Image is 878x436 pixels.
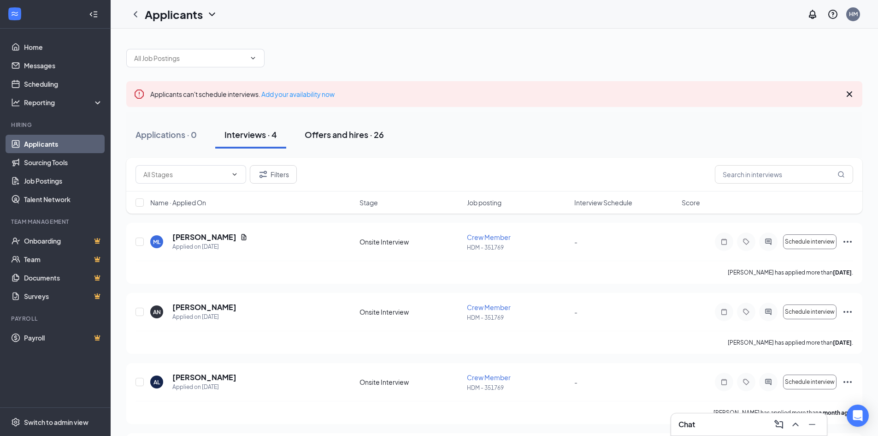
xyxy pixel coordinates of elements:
div: Applications · 0 [136,129,197,140]
svg: Tag [741,238,752,245]
span: - [574,238,577,246]
button: ChevronUp [788,417,803,432]
button: Schedule interview [783,305,837,319]
button: ComposeMessage [772,417,786,432]
div: Team Management [11,218,101,226]
button: Minimize [805,417,819,432]
svg: Note [719,308,730,316]
span: Interview Schedule [574,198,632,207]
svg: Tag [741,308,752,316]
b: a month ago [819,409,852,416]
span: - [574,378,577,386]
svg: Analysis [11,98,20,107]
svg: Filter [258,169,269,180]
svg: Error [134,89,145,100]
h5: [PERSON_NAME] [172,302,236,312]
span: Crew Member [467,303,511,311]
div: Applied on [DATE] [172,382,236,392]
div: Offers and hires · 26 [305,129,384,140]
svg: Minimize [807,419,818,430]
svg: ChevronLeft [130,9,141,20]
svg: Ellipses [842,376,853,388]
svg: ChevronUp [790,419,801,430]
a: Sourcing Tools [24,153,103,172]
a: Applicants [24,135,103,153]
a: SurveysCrown [24,287,103,305]
p: HDM - 351769 [467,384,569,392]
input: All Job Postings [134,53,246,63]
h5: [PERSON_NAME] [172,232,236,242]
svg: Settings [11,418,20,427]
svg: ActiveChat [763,378,774,386]
h1: Applicants [145,6,203,22]
span: - [574,308,577,316]
p: HDM - 351769 [467,314,569,322]
h3: Chat [678,419,695,430]
button: Schedule interview [783,234,837,249]
a: DocumentsCrown [24,269,103,287]
div: Open Intercom Messenger [847,405,869,427]
a: Job Postings [24,172,103,190]
button: Schedule interview [783,375,837,389]
svg: Collapse [89,10,98,19]
div: AL [153,378,160,386]
span: Name · Applied On [150,198,206,207]
svg: ChevronDown [249,54,257,62]
div: Onsite Interview [359,307,461,317]
a: Messages [24,56,103,75]
div: Applied on [DATE] [172,312,236,322]
a: Home [24,38,103,56]
span: Applicants can't schedule interviews. [150,90,335,98]
a: TeamCrown [24,250,103,269]
div: ML [153,238,160,246]
h5: [PERSON_NAME] [172,372,236,382]
b: [DATE] [833,269,852,276]
svg: MagnifyingGlass [837,171,845,178]
span: Schedule interview [785,239,835,245]
p: [PERSON_NAME] has applied more than . [728,269,853,276]
span: Stage [359,198,378,207]
svg: Cross [844,89,855,100]
svg: Tag [741,378,752,386]
button: Filter Filters [250,165,297,184]
span: Job posting [467,198,501,207]
svg: Document [240,233,247,241]
svg: ActiveChat [763,238,774,245]
span: Schedule interview [785,309,835,315]
span: Crew Member [467,373,511,382]
a: PayrollCrown [24,328,103,347]
p: HDM - 351769 [467,244,569,251]
span: Score [682,198,700,207]
svg: Ellipses [842,306,853,317]
div: Payroll [11,315,101,323]
div: Interviews · 4 [224,129,277,140]
div: HM [849,10,858,18]
div: Hiring [11,121,101,129]
svg: Note [719,238,730,245]
input: Search in interviews [715,165,853,184]
div: Reporting [24,98,103,107]
b: [DATE] [833,339,852,346]
svg: ChevronDown [231,171,238,178]
div: Onsite Interview [359,377,461,387]
div: AN [153,308,161,316]
span: Schedule interview [785,379,835,385]
svg: ChevronDown [206,9,218,20]
input: All Stages [143,169,227,179]
svg: QuestionInfo [827,9,838,20]
p: [PERSON_NAME] has applied more than . [713,409,853,417]
div: Switch to admin view [24,418,88,427]
div: Applied on [DATE] [172,242,247,251]
svg: Ellipses [842,236,853,247]
svg: ActiveChat [763,308,774,316]
div: Onsite Interview [359,237,461,246]
svg: Note [719,378,730,386]
a: Scheduling [24,75,103,93]
a: Talent Network [24,190,103,209]
a: Add your availability now [261,90,335,98]
svg: Notifications [807,9,818,20]
svg: ComposeMessage [773,419,784,430]
span: Crew Member [467,233,511,241]
p: [PERSON_NAME] has applied more than . [728,339,853,346]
